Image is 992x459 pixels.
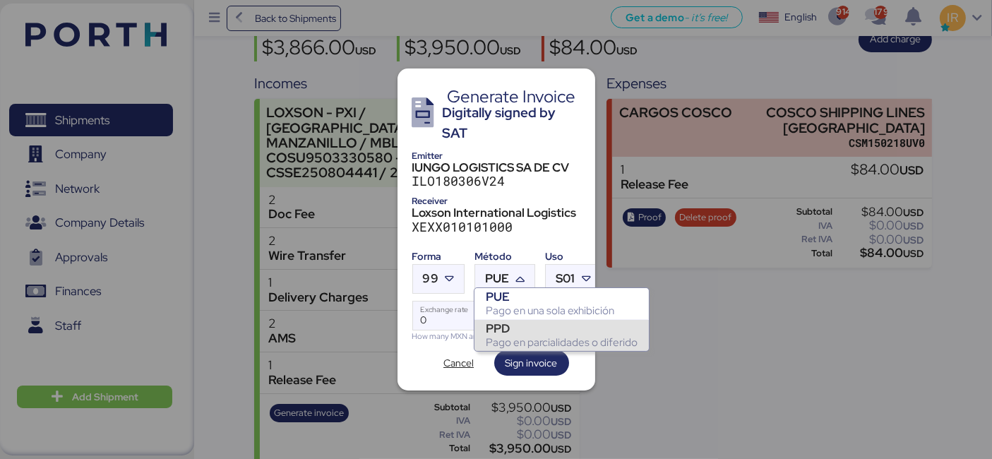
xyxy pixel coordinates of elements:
span: S01 [556,273,575,285]
span: PUE [485,273,509,285]
div: Pago en parcialidades o diferido [486,335,638,350]
div: XEXX010101000 [412,220,580,234]
button: Sign invoice [494,350,569,376]
div: Loxson International Logistics [412,206,580,219]
div: PPD [486,321,638,335]
button: Cancel [424,350,494,376]
div: Emitter [412,148,580,163]
input: Exchange rate [413,302,601,330]
div: How many MXN are 1 USD [412,330,602,342]
div: Método [474,249,535,264]
div: Forma [412,249,465,264]
span: Sign invoice [506,354,558,371]
span: 99 [423,273,438,285]
div: Pago en una sola exhibición [486,304,638,318]
div: Generate Invoice [442,90,580,103]
div: ILO180306V24 [412,174,580,189]
span: Cancel [443,354,474,371]
div: Digitally signed by SAT [442,103,580,143]
div: Receiver [412,193,580,208]
div: Uso [545,249,601,264]
div: PUE [486,290,638,304]
div: IUNGO LOGISTICS SA DE CV [412,161,580,174]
